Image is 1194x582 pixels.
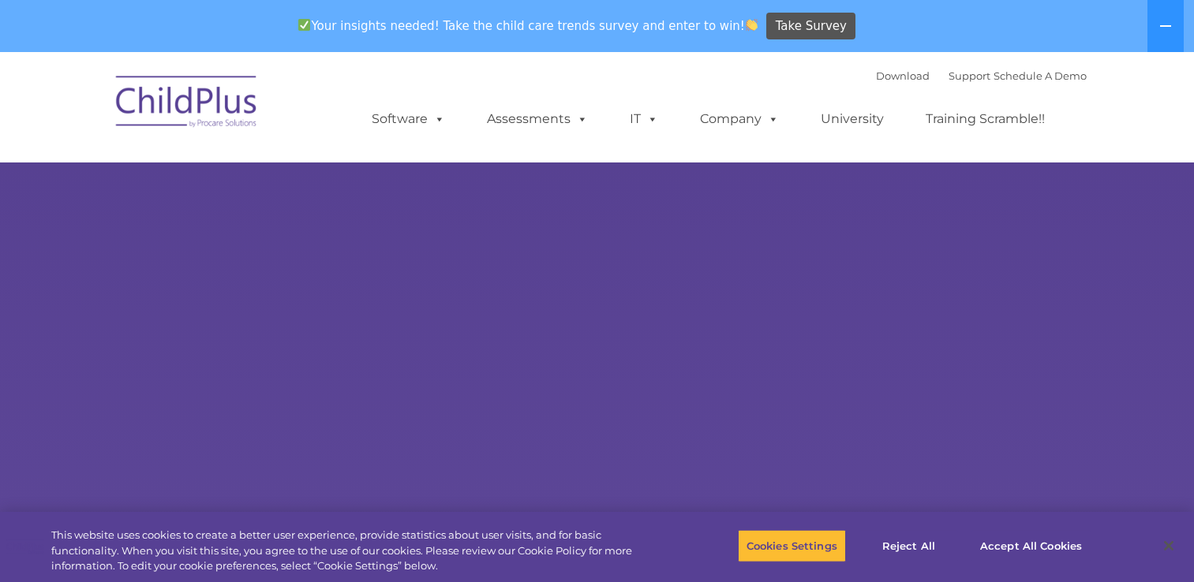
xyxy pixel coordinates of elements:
font: | [876,69,1087,82]
a: Software [356,103,461,135]
button: Accept All Cookies [971,529,1091,562]
span: Take Survey [776,13,847,40]
button: Close [1151,528,1186,563]
button: Reject All [859,529,958,562]
img: 👏 [746,19,758,31]
a: IT [614,103,674,135]
a: University [805,103,900,135]
a: Take Survey [766,13,855,40]
a: Company [684,103,795,135]
button: Cookies Settings [738,529,846,562]
a: Schedule A Demo [994,69,1087,82]
div: This website uses cookies to create a better user experience, provide statistics about user visit... [51,528,657,574]
a: Support [949,69,990,82]
span: Your insights needed! Take the child care trends survey and enter to win! [292,10,765,41]
a: Training Scramble!! [910,103,1061,135]
img: ✅ [298,19,310,31]
img: ChildPlus by Procare Solutions [108,65,266,144]
a: Assessments [471,103,604,135]
a: Download [876,69,930,82]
